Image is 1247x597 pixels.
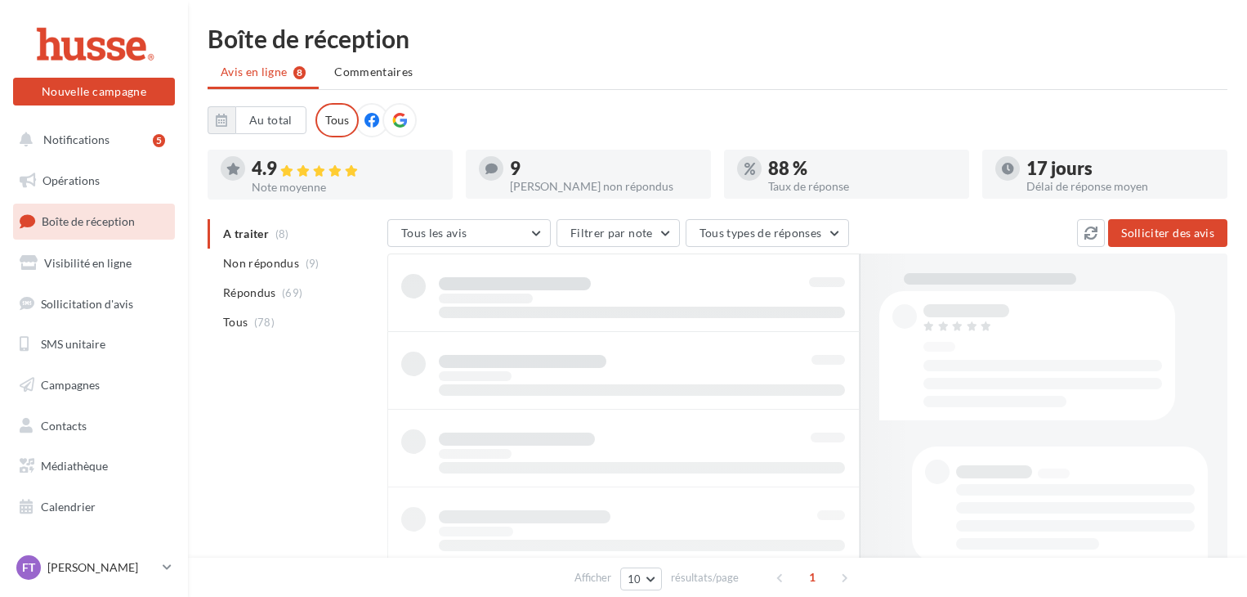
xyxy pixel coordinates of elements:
[10,164,178,198] a: Opérations
[13,78,175,105] button: Nouvelle campagne
[42,173,100,187] span: Opérations
[223,255,299,272] span: Non répondus
[1026,159,1214,177] div: 17 jours
[47,559,156,576] p: [PERSON_NAME]
[306,257,320,270] span: (9)
[41,378,100,392] span: Campagnes
[10,204,178,239] a: Boîte de réception
[10,246,178,281] a: Visibilité en ligne
[10,327,178,361] a: SMS unitaire
[401,226,467,240] span: Tous les avis
[43,132,110,146] span: Notifications
[42,214,135,228] span: Boîte de réception
[10,368,178,402] a: Campagnes
[510,181,698,192] div: [PERSON_NAME] non répondus
[10,123,172,157] button: Notifications 5
[208,106,306,134] button: Au total
[556,219,680,247] button: Filtrer par note
[41,419,87,433] span: Contacts
[768,181,956,192] div: Taux de réponse
[315,103,359,137] div: Tous
[799,564,825,590] span: 1
[1108,219,1227,247] button: Solliciter des avis
[254,316,275,329] span: (78)
[334,65,413,79] span: Commentaires
[22,559,35,576] span: FT
[208,26,1227,51] div: Boîte de réception
[153,134,165,147] div: 5
[282,286,302,299] span: (69)
[223,314,248,330] span: Tous
[699,226,822,240] span: Tous types de réponses
[41,337,105,351] span: SMS unitaire
[44,256,132,270] span: Visibilité en ligne
[387,219,551,247] button: Tous les avis
[686,219,849,247] button: Tous types de réponses
[1026,181,1214,192] div: Délai de réponse moyen
[41,500,96,514] span: Calendrier
[235,106,306,134] button: Au total
[671,570,739,586] span: résultats/page
[768,159,956,177] div: 88 %
[620,568,662,590] button: 10
[574,570,611,586] span: Afficher
[252,159,440,178] div: 4.9
[628,572,641,586] span: 10
[41,296,133,310] span: Sollicitation d'avis
[10,449,178,483] a: Médiathèque
[41,459,108,473] span: Médiathèque
[510,159,698,177] div: 9
[13,552,175,583] a: FT [PERSON_NAME]
[10,490,178,524] a: Calendrier
[10,287,178,321] a: Sollicitation d'avis
[223,285,276,301] span: Répondus
[10,409,178,443] a: Contacts
[252,182,440,193] div: Note moyenne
